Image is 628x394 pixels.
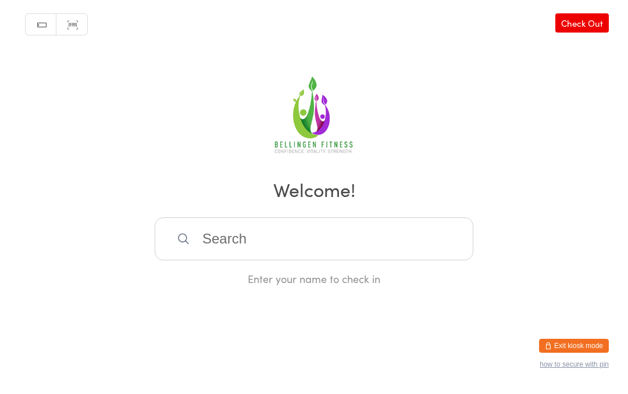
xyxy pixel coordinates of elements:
[12,182,616,209] h2: Welcome!
[155,224,473,267] input: Search
[555,20,609,39] a: Check Out
[539,345,609,359] button: Exit kiosk mode
[540,367,609,375] button: how to secure with pin
[268,79,360,166] img: Bellingen Fitness
[155,278,473,292] div: Enter your name to check in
